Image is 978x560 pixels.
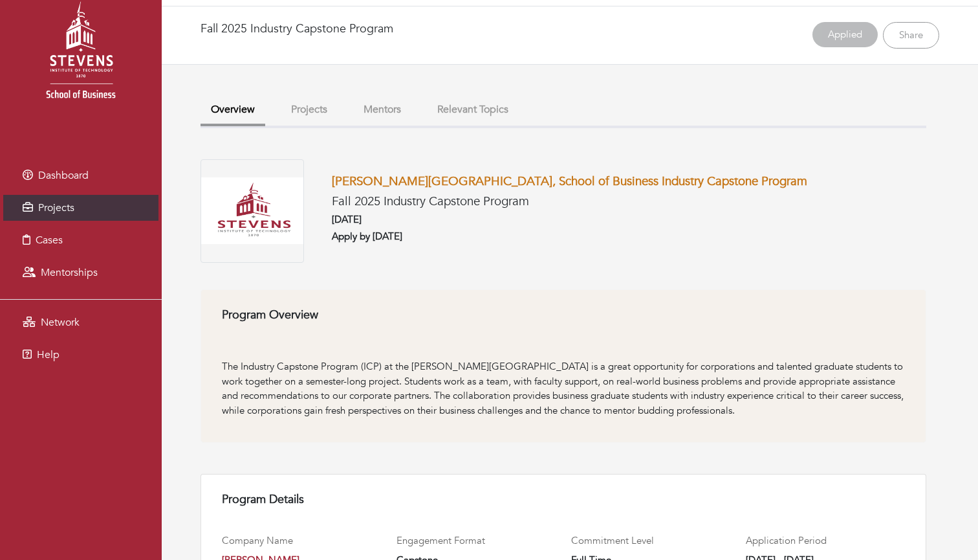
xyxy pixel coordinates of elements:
[397,533,556,548] div: Engagement Format
[427,96,519,124] button: Relevant Topics
[222,359,905,418] div: The Industry Capstone Program (ICP) at the [PERSON_NAME][GEOGRAPHIC_DATA] is a great opportunity ...
[746,533,905,548] div: Application Period
[332,194,926,209] h5: Fall 2025 Industry Capstone Program
[3,162,158,188] a: Dashboard
[571,533,730,548] div: Commitment Level
[36,233,63,247] span: Cases
[201,22,393,43] h4: Fall 2025 Industry Capstone Program
[332,173,807,190] a: [PERSON_NAME][GEOGRAPHIC_DATA], School of Business Industry Capstone Program
[3,309,158,335] a: Network
[3,260,158,286] a: Mentorships
[41,265,98,280] span: Mentorships
[201,159,304,263] img: 2025-04-24%20134207.png
[3,342,158,368] a: Help
[3,195,158,221] a: Projects
[281,96,338,124] button: Projects
[812,22,880,49] span: Already applied at 08/10/25
[38,201,74,215] span: Projects
[332,214,926,225] h6: [DATE]
[3,227,158,253] a: Cases
[353,96,411,124] button: Mentors
[222,308,905,322] h6: Program Overview
[41,315,80,330] span: Network
[222,533,381,548] div: Company Name
[883,22,939,49] a: Share
[38,168,89,183] span: Dashboard
[37,348,60,362] span: Help
[222,493,905,507] h4: Program Details
[201,96,265,126] button: Overview
[332,230,926,242] h6: Apply by [DATE]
